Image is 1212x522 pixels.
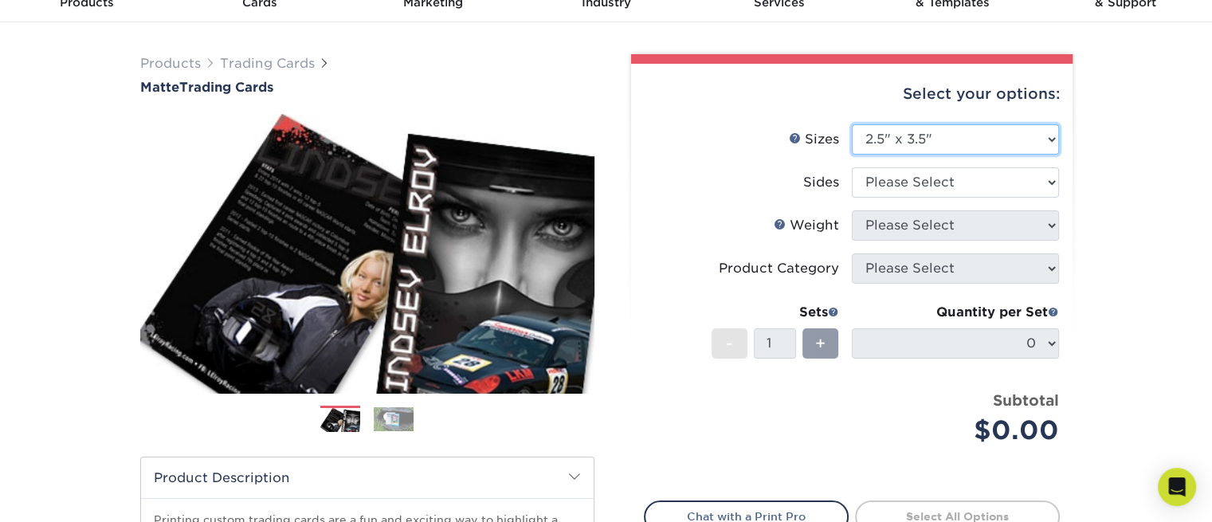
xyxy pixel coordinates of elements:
div: Product Category [719,259,839,278]
div: Sets [712,303,839,322]
a: MatteTrading Cards [140,80,594,95]
span: Matte [140,80,179,95]
span: - [726,332,733,355]
a: Trading Cards [220,56,315,71]
img: Trading Cards 02 [374,407,414,431]
a: Products [140,56,201,71]
div: Quantity per Set [852,303,1059,322]
h1: Trading Cards [140,80,594,95]
iframe: Google Customer Reviews [4,473,135,516]
div: Open Intercom Messenger [1158,468,1196,506]
span: + [815,332,826,355]
h2: Product Description [141,457,594,498]
div: $0.00 [864,411,1059,449]
div: Select your options: [644,64,1060,124]
div: Sides [803,173,839,192]
img: Trading Cards 01 [320,406,360,434]
strong: Subtotal [993,391,1059,409]
div: Sizes [789,130,839,149]
div: Weight [774,216,839,235]
img: Matte 01 [140,96,594,410]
